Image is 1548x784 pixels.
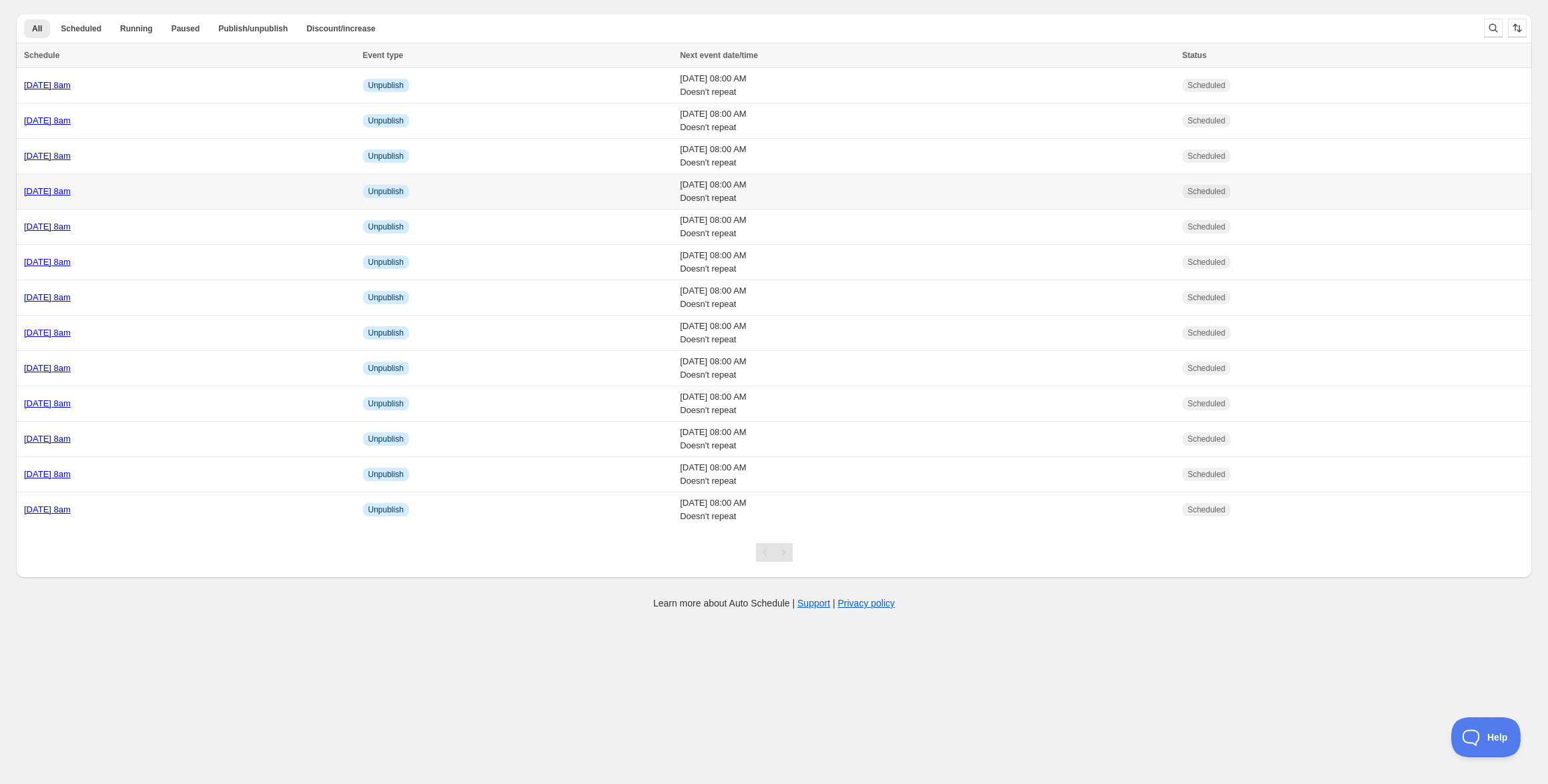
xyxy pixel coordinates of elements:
a: [DATE] 8am [24,398,71,408]
span: Unpublish [368,328,404,338]
td: [DATE] 08:00 AM Doesn't repeat [676,139,1178,174]
span: Unpublish [368,504,404,515]
td: [DATE] 08:00 AM Doesn't repeat [676,457,1178,492]
td: [DATE] 08:00 AM Doesn't repeat [676,245,1178,280]
span: Scheduled [1188,115,1226,126]
span: Scheduled [1188,80,1226,91]
a: Support [797,598,830,609]
span: Unpublish [368,151,404,161]
a: [DATE] 8am [24,151,71,161]
span: Schedule [24,51,59,60]
span: Event type [363,51,404,60]
a: [DATE] 8am [24,363,71,373]
span: Discount/increase [306,23,375,34]
td: [DATE] 08:00 AM Doesn't repeat [676,316,1178,351]
span: Unpublish [368,469,404,480]
a: [DATE] 8am [24,80,71,90]
span: Status [1182,51,1207,60]
button: Search and filter results [1484,19,1503,37]
a: [DATE] 8am [24,328,71,338]
span: Scheduled [1188,504,1226,515]
span: Scheduled [1188,151,1226,161]
span: Scheduled [1188,257,1226,268]
span: Unpublish [368,186,404,197]
td: [DATE] 08:00 AM Doesn't repeat [676,280,1178,316]
span: Scheduled [1188,328,1226,338]
span: Scheduled [1188,186,1226,197]
td: [DATE] 08:00 AM Doesn't repeat [676,174,1178,210]
span: Running [120,23,153,34]
td: [DATE] 08:00 AM Doesn't repeat [676,210,1178,245]
span: Scheduled [1188,363,1226,374]
a: [DATE] 8am [24,257,71,267]
span: Scheduled [1188,398,1226,409]
span: Publish/unpublish [218,23,288,34]
span: Scheduled [1188,292,1226,303]
a: [DATE] 8am [24,222,71,232]
span: Unpublish [368,115,404,126]
td: [DATE] 08:00 AM Doesn't repeat [676,386,1178,422]
span: Unpublish [368,398,404,409]
a: [DATE] 8am [24,186,71,196]
td: [DATE] 08:00 AM Doesn't repeat [676,68,1178,103]
span: Unpublish [368,363,404,374]
a: [DATE] 8am [24,115,71,125]
iframe: Toggle Customer Support [1451,717,1521,757]
span: Unpublish [368,222,404,232]
span: Paused [171,23,200,34]
td: [DATE] 08:00 AM Doesn't repeat [676,351,1178,386]
span: Scheduled [1188,222,1226,232]
span: All [32,23,42,34]
a: [DATE] 8am [24,504,71,514]
a: Privacy policy [838,598,895,609]
button: Sort the results [1508,19,1527,37]
td: [DATE] 08:00 AM Doesn't repeat [676,492,1178,528]
span: Unpublish [368,292,404,303]
a: [DATE] 8am [24,469,71,479]
span: Unpublish [368,434,404,444]
td: [DATE] 08:00 AM Doesn't repeat [676,422,1178,457]
span: Unpublish [368,257,404,268]
p: Learn more about Auto Schedule | | [653,597,895,610]
a: [DATE] 8am [24,434,71,444]
span: Scheduled [1188,469,1226,480]
span: Scheduled [1188,434,1226,444]
span: Scheduled [61,23,101,34]
a: [DATE] 8am [24,292,71,302]
span: Next event date/time [680,51,758,60]
span: Unpublish [368,80,404,91]
nav: Pagination [756,543,793,562]
td: [DATE] 08:00 AM Doesn't repeat [676,103,1178,139]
